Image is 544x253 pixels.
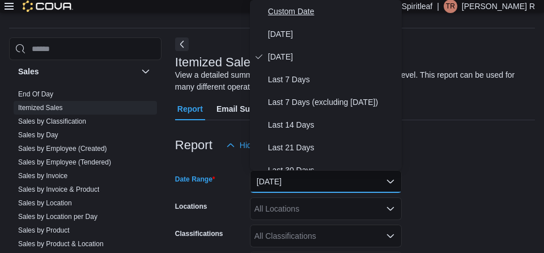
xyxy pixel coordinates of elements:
button: Sales [139,65,152,78]
span: Itemized Sales [18,103,63,112]
span: Sales by Product [18,226,70,235]
a: Sales by Employee (Created) [18,145,107,153]
h3: Itemized Sales [175,56,257,69]
span: [DATE] [268,50,397,64]
a: Sales by Employee (Tendered) [18,158,111,166]
img: Cova [23,1,73,12]
a: Sales by Location per Day [18,213,97,221]
span: Sales by Location per Day [18,212,97,221]
label: Date Range [175,175,215,184]
span: Sales by Classification [18,117,86,126]
span: Sales by Product & Location [18,239,104,248]
a: Itemized Sales [18,104,63,112]
span: Sales by Employee (Created) [18,144,107,153]
span: Sales by Invoice [18,171,67,180]
span: Email Subscription [216,98,288,120]
span: Custom Date [268,5,397,18]
a: Sales by Location [18,199,72,207]
span: Sales by Location [18,199,72,208]
h3: Report [175,138,212,152]
label: Locations [175,202,207,211]
h3: Sales [18,66,39,77]
a: Sales by Invoice [18,172,67,180]
a: Sales by Classification [18,117,86,125]
span: Last 14 Days [268,118,397,132]
label: Classifications [175,229,223,238]
a: End Of Day [18,90,53,98]
button: [DATE] [250,170,402,193]
a: Sales by Product [18,226,70,234]
button: Open list of options [386,231,395,241]
span: Hide Parameters [240,140,299,151]
a: Sales by Invoice & Product [18,185,99,193]
span: Last 30 Days [268,163,397,177]
span: Last 7 Days [268,73,397,86]
a: Sales by Product & Location [18,240,104,248]
a: Sales by Day [18,131,58,139]
span: [DATE] [268,27,397,41]
button: Next [175,37,189,51]
span: Sales by Day [18,130,58,140]
span: Last 7 Days (excluding [DATE]) [268,95,397,109]
span: Sales by Employee (Tendered) [18,158,111,167]
button: Sales [18,66,137,77]
button: Hide Parameters [222,134,304,157]
span: Sales by Invoice & Product [18,185,99,194]
span: Report [177,98,203,120]
div: View a detailed summary of products sold down to the package level. This report can be used for m... [175,69,529,93]
span: End Of Day [18,90,53,99]
button: Open list of options [386,204,395,213]
span: Last 21 Days [268,141,397,154]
